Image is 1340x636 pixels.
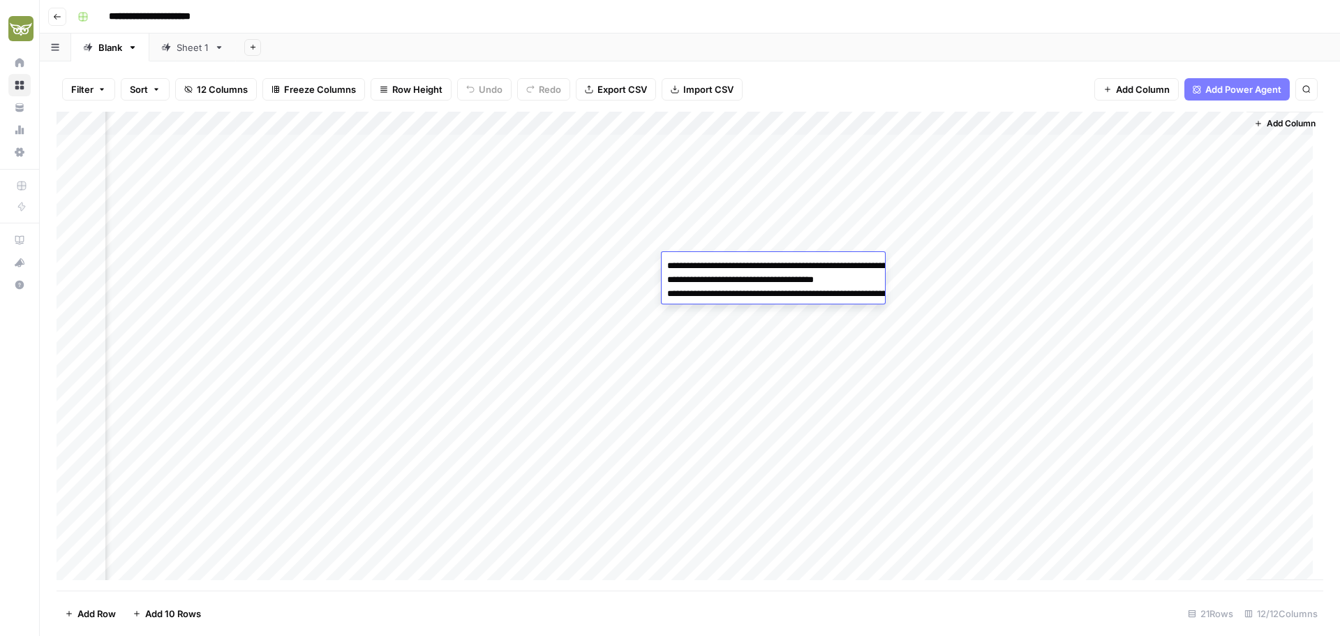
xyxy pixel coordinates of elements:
span: Add Row [77,607,116,621]
span: Import CSV [683,82,734,96]
button: Freeze Columns [262,78,365,101]
span: Undo [479,82,502,96]
button: Add Row [57,602,124,625]
button: Export CSV [576,78,656,101]
div: Blank [98,40,122,54]
button: Add Column [1249,114,1321,133]
button: What's new? [8,251,31,274]
button: Workspace: Evergreen Media [8,11,31,46]
button: Add Column [1094,78,1179,101]
span: Add Column [1116,82,1170,96]
div: 12/12 Columns [1239,602,1323,625]
button: 12 Columns [175,78,257,101]
span: Export CSV [597,82,647,96]
a: Sheet 1 [149,34,236,61]
button: Add 10 Rows [124,602,209,625]
button: Import CSV [662,78,743,101]
button: Help + Support [8,274,31,296]
span: Sort [130,82,148,96]
span: Add 10 Rows [145,607,201,621]
button: Add Power Agent [1184,78,1290,101]
button: Redo [517,78,570,101]
span: Add Power Agent [1205,82,1281,96]
button: Row Height [371,78,452,101]
div: 21 Rows [1182,602,1239,625]
span: Filter [71,82,94,96]
a: AirOps Academy [8,229,31,251]
button: Undo [457,78,512,101]
a: Your Data [8,96,31,119]
span: Row Height [392,82,442,96]
span: Redo [539,82,561,96]
button: Filter [62,78,115,101]
div: Sheet 1 [177,40,209,54]
img: Evergreen Media Logo [8,16,33,41]
a: Blank [71,34,149,61]
a: Browse [8,74,31,96]
span: 12 Columns [197,82,248,96]
button: Sort [121,78,170,101]
a: Home [8,52,31,74]
span: Add Column [1267,117,1316,130]
span: Freeze Columns [284,82,356,96]
div: What's new? [9,252,30,273]
a: Settings [8,141,31,163]
a: Usage [8,119,31,141]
